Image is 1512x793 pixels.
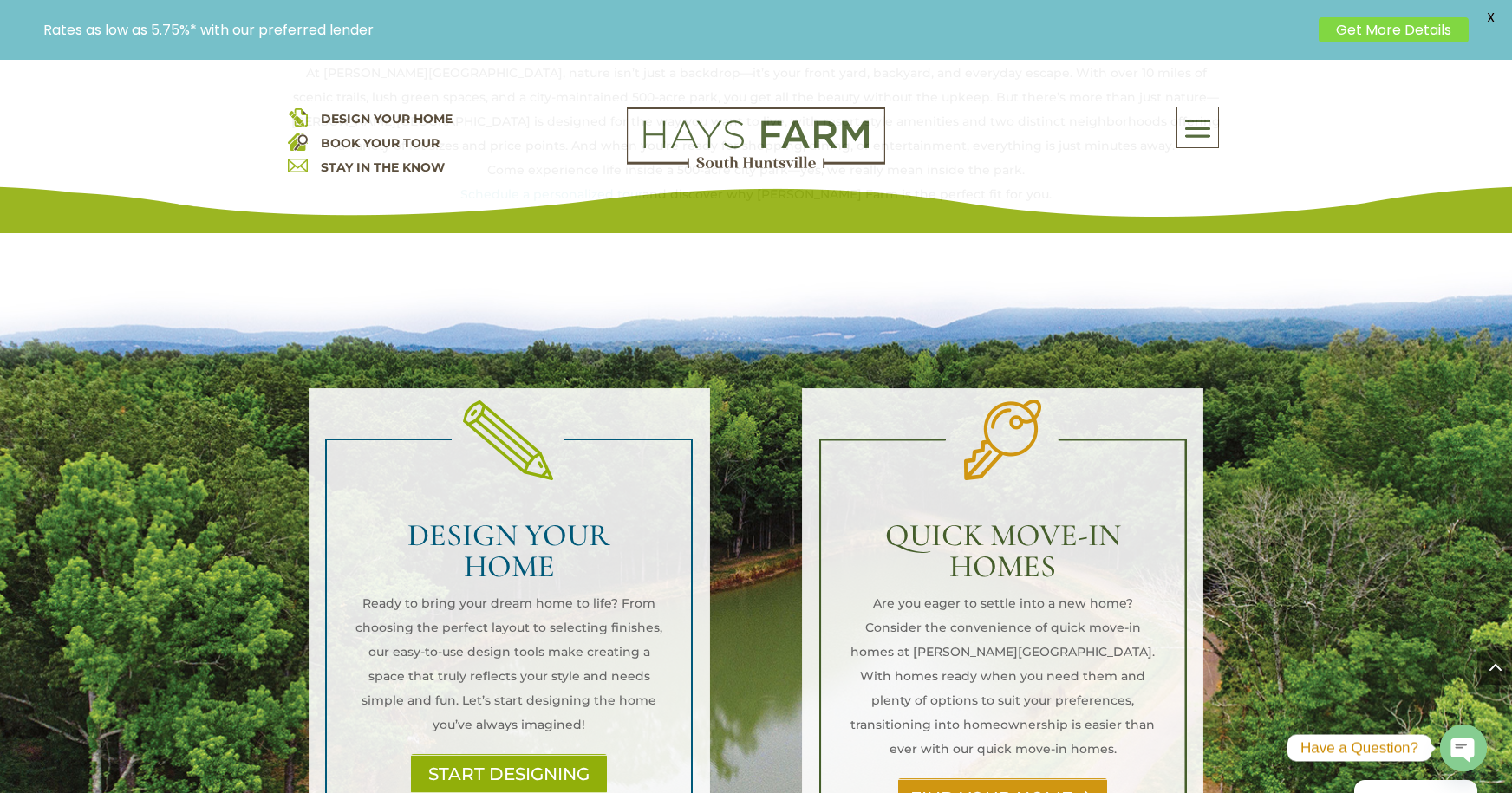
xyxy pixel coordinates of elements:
a: STAY IN THE KNOW [321,159,445,175]
span: X [1477,4,1503,30]
a: DESIGN YOUR HOME [321,111,453,127]
a: hays farm homes huntsville development [627,157,885,172]
h2: QUICK MOVE-IN HOMES [848,520,1157,591]
h2: DESIGN YOUR HOME [355,520,664,591]
img: design your home [288,107,308,127]
p: Are you eager to settle into a new home? Consider the convenience of quick move-in homes at [PERS... [848,591,1157,761]
p: Rates as low as 5.75%* with our preferred lender [43,22,1310,38]
a: Get More Details [1319,17,1469,42]
img: Logo [627,107,885,169]
p: Ready to bring your dream home to life? From choosing the perfect layout to selecting finishes, o... [355,591,664,737]
img: book your home tour [288,131,308,151]
a: BOOK YOUR TOUR [321,135,440,151]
